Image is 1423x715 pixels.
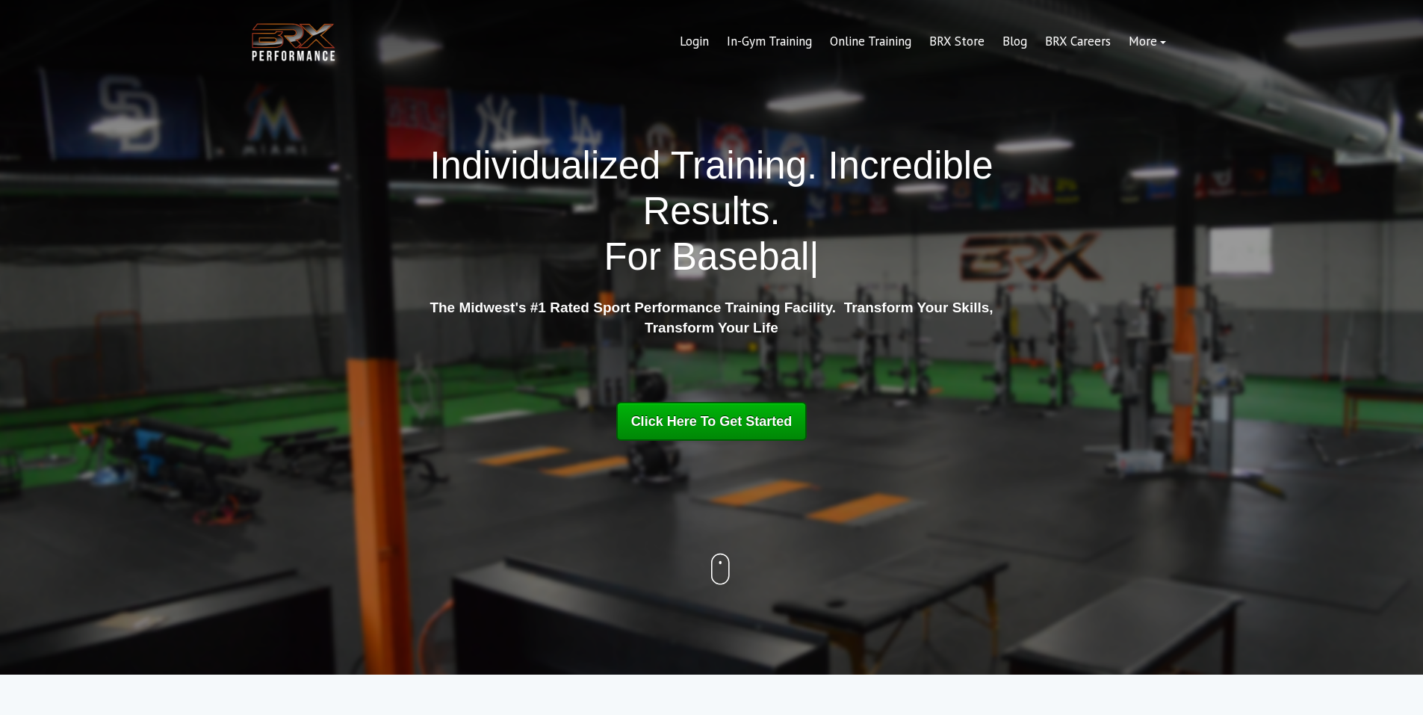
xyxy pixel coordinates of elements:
a: BRX Store [920,24,993,60]
a: BRX Careers [1036,24,1120,60]
div: Navigation Menu [671,24,1175,60]
img: BRX Transparent Logo-2 [249,19,338,65]
a: Blog [993,24,1036,60]
a: Click Here To Get Started [616,402,807,441]
h1: Individualized Training. Incredible Results. [424,143,999,280]
a: More [1120,24,1175,60]
a: Online Training [821,24,920,60]
strong: The Midwest's #1 Rated Sport Performance Training Facility. Transform Your Skills, Transform Your... [430,300,993,335]
a: In-Gym Training [718,24,821,60]
a: Login [671,24,718,60]
span: Click Here To Get Started [631,414,793,429]
span: For Basebal [604,235,809,278]
span: | [809,235,819,278]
